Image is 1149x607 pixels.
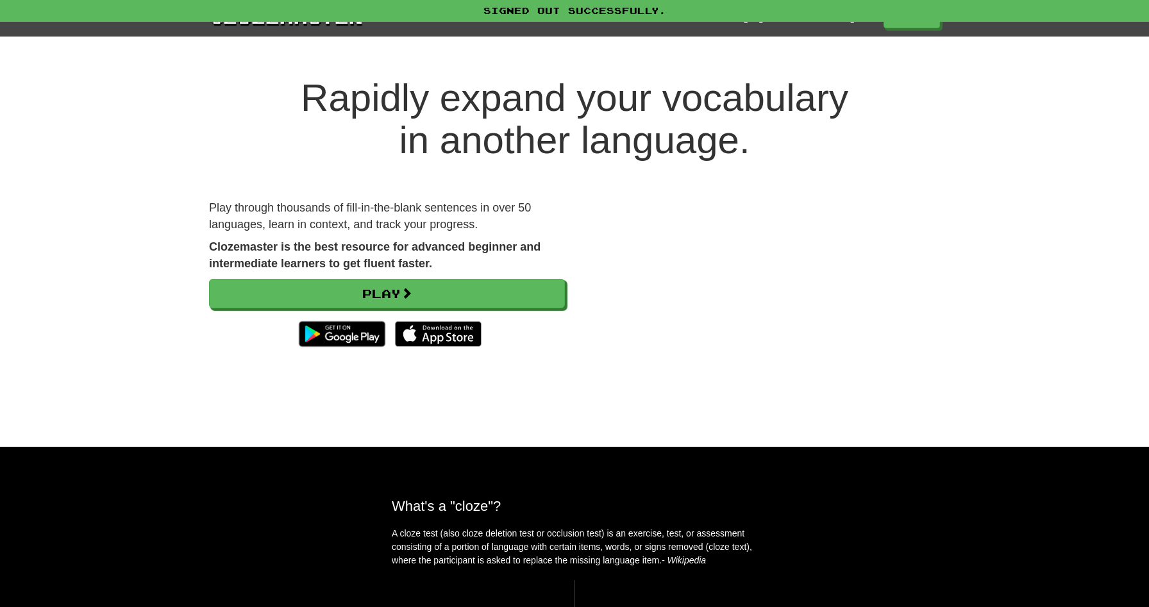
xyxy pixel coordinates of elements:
[395,321,482,347] img: Download_on_the_App_Store_Badge_US-UK_135x40-25178aeef6eb6b83b96f5f2d004eda3bffbb37122de64afbaef7...
[292,315,392,353] img: Get it on Google Play
[392,527,757,567] p: A cloze test (also cloze deletion test or occlusion test) is an exercise, test, or assessment con...
[209,200,565,233] p: Play through thousands of fill-in-the-blank sentences in over 50 languages, learn in context, and...
[209,240,541,270] strong: Clozemaster is the best resource for advanced beginner and intermediate learners to get fluent fa...
[209,279,565,308] a: Play
[392,498,757,514] h2: What's a "cloze"?
[662,555,706,565] em: - Wikipedia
